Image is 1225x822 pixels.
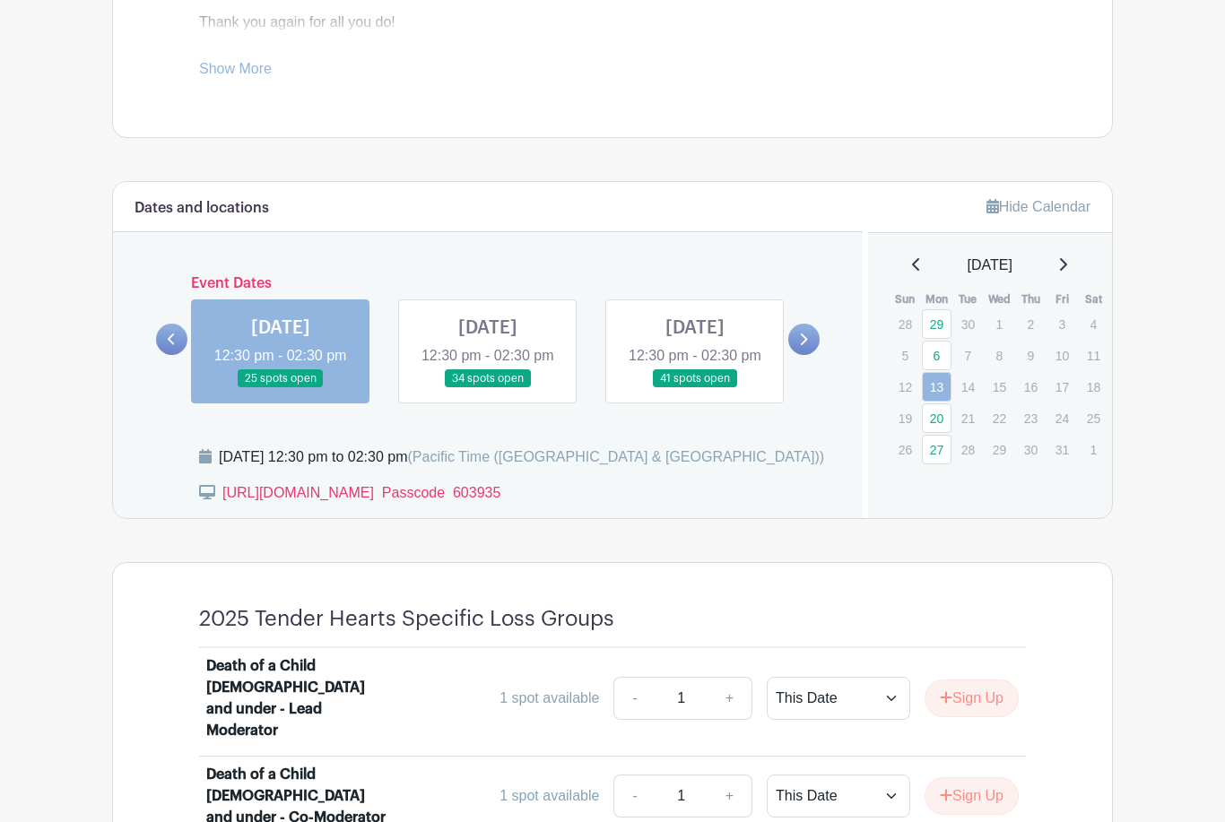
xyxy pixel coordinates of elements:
[1079,405,1108,433] p: 25
[953,437,983,464] p: 28
[1047,291,1078,309] th: Fri
[1047,437,1077,464] p: 31
[1078,291,1109,309] th: Sat
[985,374,1014,402] p: 15
[613,775,655,818] a: -
[135,201,269,218] h6: Dates and locations
[1016,405,1046,433] p: 23
[187,276,788,293] h6: Event Dates
[1079,311,1108,339] p: 4
[925,778,1019,816] button: Sign Up
[922,342,951,371] a: 6
[922,310,951,340] a: 29
[891,437,920,464] p: 26
[1016,437,1046,464] p: 30
[953,374,983,402] p: 14
[985,311,1014,339] p: 1
[891,374,920,402] p: 12
[222,486,500,501] a: [URL][DOMAIN_NAME] Passcode 603935
[219,447,824,469] div: [DATE] 12:30 pm to 02:30 pm
[891,405,920,433] p: 19
[985,437,1014,464] p: 29
[891,311,920,339] p: 28
[890,291,921,309] th: Sun
[984,291,1015,309] th: Wed
[199,607,614,633] h4: 2025 Tender Hearts Specific Loss Groups
[1047,342,1077,370] p: 10
[953,311,983,339] p: 30
[922,404,951,434] a: 20
[1015,291,1047,309] th: Thu
[925,680,1019,718] button: Sign Up
[708,775,752,818] a: +
[921,291,952,309] th: Mon
[985,405,1014,433] p: 22
[1079,342,1108,370] p: 11
[952,291,984,309] th: Tue
[953,342,983,370] p: 7
[1047,311,1077,339] p: 3
[1016,311,1046,339] p: 2
[1079,437,1108,464] p: 1
[953,405,983,433] p: 21
[1079,374,1108,402] p: 18
[199,62,272,84] a: Show More
[1047,374,1077,402] p: 17
[891,342,920,370] p: 5
[407,450,824,465] span: (Pacific Time ([GEOGRAPHIC_DATA] & [GEOGRAPHIC_DATA]))
[922,373,951,402] a: 13
[922,436,951,465] a: 27
[708,678,752,721] a: +
[985,342,1014,370] p: 8
[206,656,388,742] div: Death of a Child [DEMOGRAPHIC_DATA] and under - Lead Moderator
[1016,374,1046,402] p: 16
[1047,405,1077,433] p: 24
[613,678,655,721] a: -
[968,255,1012,277] span: [DATE]
[500,688,599,710] div: 1 spot available
[500,786,599,808] div: 1 spot available
[1016,342,1046,370] p: 9
[986,200,1090,215] a: Hide Calendar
